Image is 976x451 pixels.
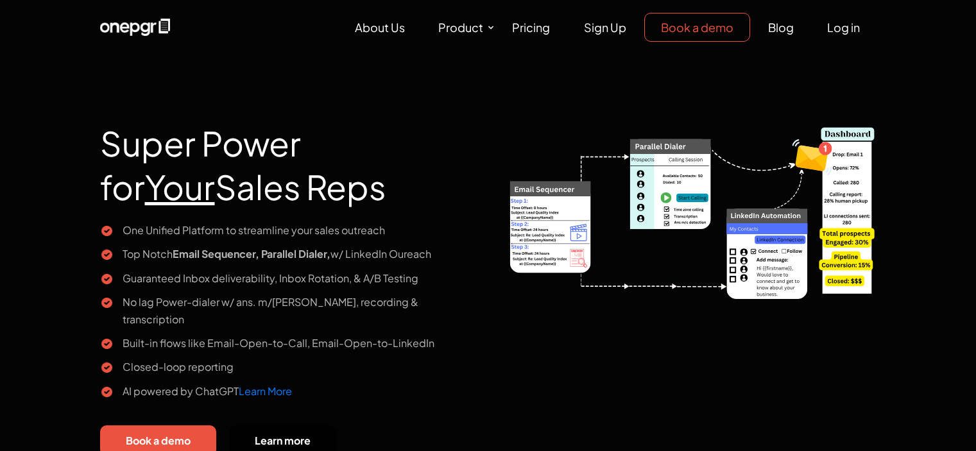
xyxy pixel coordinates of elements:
[100,221,479,239] li: One Unified Platform to streamline your sales outreach
[498,90,877,303] img: multi-channel
[339,13,421,41] a: About Us
[811,13,876,41] a: Log in
[239,384,292,398] a: Learn More
[422,13,496,41] a: Product
[496,13,566,41] a: Pricing
[100,245,479,262] li: Top Notch w/ LinkedIn Oureach
[100,358,479,375] li: Closed-loop reporting
[100,382,479,400] li: AI powered by ChatGPT
[644,13,750,42] a: Book a demo
[752,13,810,41] a: Blog
[100,269,479,287] li: Guaranteed Inbox deliverability, Inbox Rotation, & A/B Testing
[100,90,479,221] h1: Super Power for Sales Reps
[100,293,479,328] li: No lag Power-dialer w/ ans. m/[PERSON_NAME], recording & transcription
[145,166,215,208] u: Your
[568,13,642,41] a: Sign Up
[173,247,330,260] b: Email Sequencer, Parallel Dialer,
[100,334,479,352] li: Built-in flows like Email-Open-to-Call, Email-Open-to-LinkedIn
